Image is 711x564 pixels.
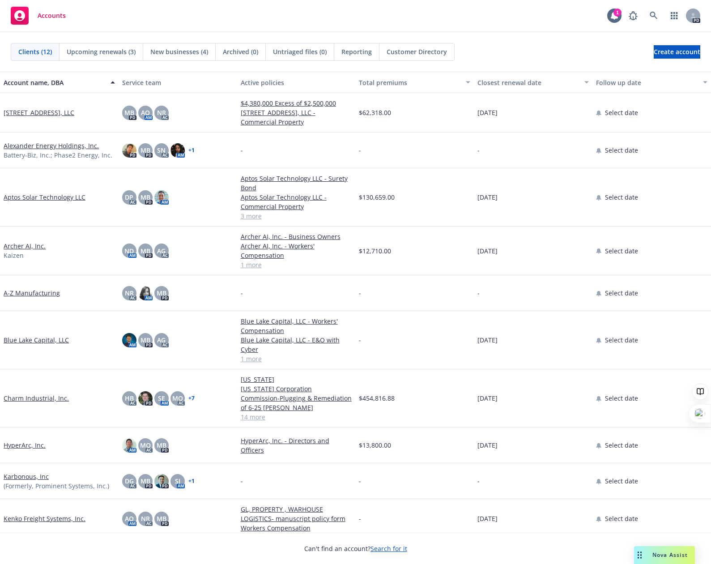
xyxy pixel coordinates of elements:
a: Archer AI, Inc. - Workers' Compensation [241,241,352,260]
span: [DATE] [477,393,498,403]
span: Select date [605,246,638,256]
a: + 1 [188,479,195,484]
a: Kenko Freight Systems, Inc. [4,514,85,523]
a: Aptos Solar Technology LLC [4,192,85,202]
a: $4,380,000 Excess of $2,500,000 [241,98,352,108]
a: Karbonous, Inc [4,472,49,481]
span: [DATE] [477,192,498,202]
span: NR [141,514,150,523]
div: Closest renewal date [477,78,579,87]
span: - [477,476,480,486]
span: DP [125,192,133,202]
span: SJ [175,476,180,486]
img: photo [154,190,169,205]
button: Nova Assist [634,546,695,564]
span: Select date [605,335,638,345]
span: [DATE] [477,514,498,523]
a: Switch app [665,7,683,25]
a: Create account [654,45,700,59]
a: 1 more [241,354,352,363]
span: Select date [605,476,638,486]
span: DG [125,476,134,486]
span: MB [157,288,166,298]
span: Select date [605,145,638,155]
span: $130,659.00 [359,192,395,202]
span: MB [157,440,166,450]
a: [STREET_ADDRESS], LLC - Commercial Property [241,108,352,127]
a: A-Z Manufacturing [4,288,60,298]
button: Service team [119,72,237,93]
span: MB [157,514,166,523]
span: AO [125,514,134,523]
img: photo [122,438,136,453]
span: MB [140,335,150,345]
span: Select date [605,393,638,403]
span: Nova Assist [652,551,688,559]
a: Aptos Solar Technology LLC - Surety Bond [241,174,352,192]
span: - [241,288,243,298]
span: MQ [140,440,151,450]
div: 1 [613,9,622,17]
div: Drag to move [634,546,645,564]
span: Select date [605,108,638,117]
span: [DATE] [477,335,498,345]
div: Account name, DBA [4,78,105,87]
span: - [241,476,243,486]
button: Follow up date [592,72,711,93]
span: SE [158,393,165,403]
span: AO [141,108,150,117]
span: Upcoming renewals (3) [67,47,136,56]
span: Untriaged files (0) [273,47,327,56]
span: MB [124,108,134,117]
a: Blue Lake Capital, LLC - E&O with Cyber [241,335,352,354]
span: - [359,145,361,155]
a: Alexander Energy Holdings, Inc. [4,141,99,150]
span: Clients (12) [18,47,52,56]
span: - [359,288,361,298]
span: Reporting [341,47,372,56]
img: photo [122,333,136,347]
span: Select date [605,288,638,298]
span: Customer Directory [387,47,447,56]
span: SN [157,145,166,155]
span: $62,318.00 [359,108,391,117]
img: photo [154,474,169,488]
span: AG [157,246,166,256]
span: Select date [605,514,638,523]
a: [US_STATE] Corporation Commission-Plugging & Remediation of 6-25 [PERSON_NAME] [241,384,352,412]
img: photo [138,286,153,300]
span: - [359,514,361,523]
span: ND [124,246,134,256]
span: [DATE] [477,108,498,117]
span: $12,710.00 [359,246,391,256]
a: 3 more [241,211,352,221]
a: 14 more [241,412,352,422]
img: photo [170,143,185,158]
span: New businesses (4) [150,47,208,56]
span: $13,800.00 [359,440,391,450]
a: [US_STATE] [241,375,352,384]
span: - [477,145,480,155]
a: Blue Lake Capital, LLC - Workers' Compensation [241,316,352,335]
span: HB [125,393,134,403]
a: Accounts [7,3,69,28]
span: - [241,145,243,155]
span: AG [157,335,166,345]
span: Battery-Biz, Inc.; Phase2 Energy, Inc. [4,150,112,160]
div: Follow up date [596,78,698,87]
span: MB [140,192,150,202]
a: Archer AI, Inc. [4,241,46,251]
span: MQ [172,393,183,403]
a: HyperArc, Inc. [4,440,46,450]
a: [STREET_ADDRESS], LLC [4,108,74,117]
a: Aptos Solar Technology LLC - Commercial Property [241,192,352,211]
a: + 7 [188,396,195,401]
span: Create account [654,43,700,60]
div: Service team [122,78,234,87]
span: MB [140,476,150,486]
a: Charm Industrial, Inc. [4,393,69,403]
